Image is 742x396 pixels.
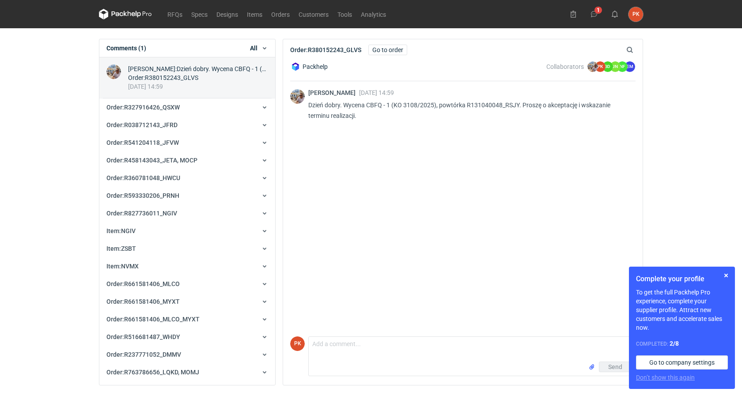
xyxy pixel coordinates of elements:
[106,139,179,146] span: Order : R541204118_JFVW
[128,82,268,91] div: [DATE] 14:59
[163,9,187,19] a: RFQs
[602,61,613,72] figcaption: BD
[721,270,731,281] button: Skip for now
[636,373,695,382] button: Don’t show this again
[99,151,275,169] button: Order:R458143043_JETA, MOCP
[333,9,356,19] a: Tools
[636,274,728,284] h1: Complete your profile
[99,275,275,293] button: Order:R661581406_MLCO
[99,310,275,328] button: Order:R661581406_MLCO_MYXT
[308,89,359,96] span: [PERSON_NAME]
[106,298,180,305] span: Order : R661581406_MYXT
[636,355,728,370] a: Go to company settings
[636,288,728,332] p: To get the full Packhelp Pro experience, complete your supplier profile. Attract new customers an...
[617,61,628,72] figcaption: NF
[290,45,361,54] h2: Order : R380152243_GLVS
[636,339,728,348] div: Completed:
[106,245,136,252] span: Item : ZSBT
[587,7,601,21] button: 1
[99,57,275,98] a: Michał Palasek[PERSON_NAME]:Dzień dobry. Wycena CBFQ - 1 (KO 3108/2025), powtórka R131040048_RSJY...
[290,61,301,72] img: Packhelp
[106,333,180,340] span: Order : R516681487_WHDY
[106,104,180,111] span: Order : R327916426_QSXW
[106,174,180,181] span: Order : R360781048_HWCU
[628,7,643,22] div: Paulina Kempara
[546,63,584,70] span: Collaborators
[106,351,181,358] span: Order : R237771052_DMMV
[99,187,275,204] button: Order:R593330206_PRNH
[187,9,212,19] a: Specs
[290,61,328,72] div: Packhelp
[99,98,275,116] button: Order:R327916426_QSXW
[106,316,200,323] span: Order : R661581406_MLCO_MYXT
[99,257,275,275] button: Item:NVMX
[368,45,407,55] a: Go to order
[599,362,632,372] button: Send
[106,64,121,79] img: Michał Palasek
[294,9,333,19] a: Customers
[587,61,598,72] img: Michał Palasek
[250,44,257,53] span: All
[128,64,268,73] div: [PERSON_NAME] : Dzień dobry. Wycena CBFQ - 1 (KO 3108/2025), powtórka R131040048_RSJY. Proszę o a...
[128,73,268,82] div: Order : R380152243_GLVS
[99,9,152,19] svg: Packhelp Pro
[242,9,267,19] a: Items
[250,44,268,53] button: All
[359,89,394,96] span: [DATE] 14:59
[99,363,275,381] button: Order:R763786656_LQKD, MOMJ
[106,121,178,128] span: Order : R038712143_JFRD
[595,61,606,72] figcaption: PK
[106,263,139,270] span: Item : NVMX
[212,9,242,19] a: Designs
[99,169,275,187] button: Order:R360781048_HWCU
[99,346,275,363] button: Order:R237771052_DMMV
[106,192,179,199] span: Order : R593330206_PRNH
[290,89,305,104] img: Michał Palasek
[356,9,390,19] a: Analytics
[290,336,305,351] div: Paulina Kempara
[625,61,635,72] figcaption: EM
[99,204,275,222] button: Order:R827736011_NGIV
[99,116,275,134] button: Order:R038712143_JFRD
[670,340,679,347] strong: 2 / 8
[106,210,177,217] span: Order : R827736011_NGIV
[106,227,136,234] span: Item : NGIV
[99,240,275,257] button: Item:ZSBT
[308,100,628,121] p: Dzień dobry. Wycena CBFQ - 1 (KO 3108/2025), powtórka R131040048_RSJY. Proszę o akceptację i wska...
[99,134,275,151] button: Order:R541204118_JFVW
[290,336,305,351] figcaption: PK
[106,157,197,164] span: Order : R458143043_JETA, MOCP
[106,369,199,376] span: Order : R763786656_LQKD, MOMJ
[625,45,653,55] input: Search
[99,293,275,310] button: Order:R661581406_MYXT
[99,328,275,346] button: Order:R516681487_WHDY
[106,280,180,287] span: Order : R661581406_MLCO
[608,364,622,370] span: Send
[99,222,275,240] button: Item:NGIV
[610,61,621,72] figcaption: JN
[106,44,146,53] h1: Comments (1)
[628,7,643,22] button: PK
[267,9,294,19] a: Orders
